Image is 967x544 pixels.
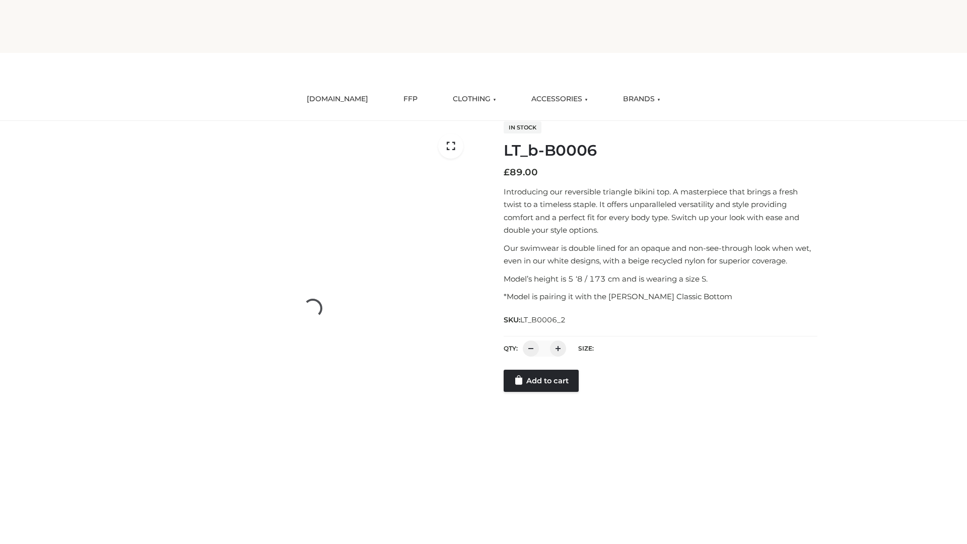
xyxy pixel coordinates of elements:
a: BRANDS [615,88,668,110]
a: CLOTHING [445,88,504,110]
a: ACCESSORIES [524,88,595,110]
span: LT_B0006_2 [520,315,566,324]
span: £ [504,167,510,178]
bdi: 89.00 [504,167,538,178]
p: Model’s height is 5 ‘8 / 173 cm and is wearing a size S. [504,273,817,286]
p: *Model is pairing it with the [PERSON_NAME] Classic Bottom [504,290,817,303]
label: QTY: [504,345,518,352]
span: SKU: [504,314,567,326]
p: Our swimwear is double lined for an opaque and non-see-through look when wet, even in our white d... [504,242,817,267]
p: Introducing our reversible triangle bikini top. A masterpiece that brings a fresh twist to a time... [504,185,817,237]
h1: LT_b-B0006 [504,142,817,160]
a: [DOMAIN_NAME] [299,88,376,110]
label: Size: [578,345,594,352]
a: Add to cart [504,370,579,392]
span: In stock [504,121,541,133]
a: FFP [396,88,425,110]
